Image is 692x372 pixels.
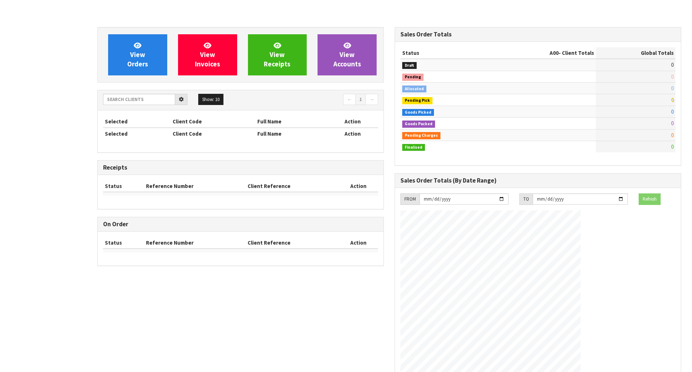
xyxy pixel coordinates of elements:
th: Action [338,180,378,192]
th: Status [103,180,144,192]
span: 0 [671,120,674,127]
button: Show: 10 [198,94,223,105]
span: Allocated [402,86,426,93]
span: View Accounts [333,41,361,68]
th: Client Code [171,116,256,127]
span: Pending Pick [402,97,432,104]
span: View Invoices [195,41,220,68]
a: ← [343,94,356,105]
a: → [365,94,378,105]
a: ViewReceipts [248,34,307,75]
th: Reference Number [144,237,246,249]
div: TO [519,193,533,205]
span: 0 [671,132,674,139]
th: Action [338,237,378,249]
th: Client Code [171,128,256,139]
span: 0 [671,96,674,103]
span: Pending Charges [402,132,440,139]
span: View Receipts [264,41,290,68]
input: Search clients [103,94,175,105]
th: Status [400,47,491,59]
div: FROM [400,193,420,205]
th: Full Name [256,128,327,139]
span: Goods Packed [402,121,435,128]
span: 0 [671,73,674,80]
nav: Page navigation [246,94,378,106]
span: 0 [671,85,674,92]
button: Refresh [639,193,661,205]
span: 0 [671,61,674,68]
th: Reference Number [144,180,246,192]
th: Selected [103,116,171,127]
a: ViewAccounts [318,34,377,75]
span: View Orders [127,41,148,68]
th: Full Name [256,116,327,127]
h3: Sales Order Totals [400,31,675,38]
th: Selected [103,128,171,139]
th: Action [327,128,378,139]
h3: On Order [103,221,378,228]
span: Finalised [402,144,425,151]
a: ViewOrders [108,34,167,75]
span: Goods Picked [402,109,434,116]
h3: Sales Order Totals (By Date Range) [400,177,675,184]
th: Status [103,237,144,249]
th: Global Totals [596,47,675,59]
h3: Receipts [103,164,378,171]
a: 1 [355,94,366,105]
span: A00 [550,49,559,56]
span: 0 [671,143,674,150]
span: Draft [402,62,417,69]
th: Client Reference [246,237,338,249]
span: Pending [402,74,423,81]
th: Client Reference [246,180,338,192]
th: Action [327,116,378,127]
a: ViewInvoices [178,34,237,75]
span: 0 [671,108,674,115]
th: - Client Totals [491,47,596,59]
